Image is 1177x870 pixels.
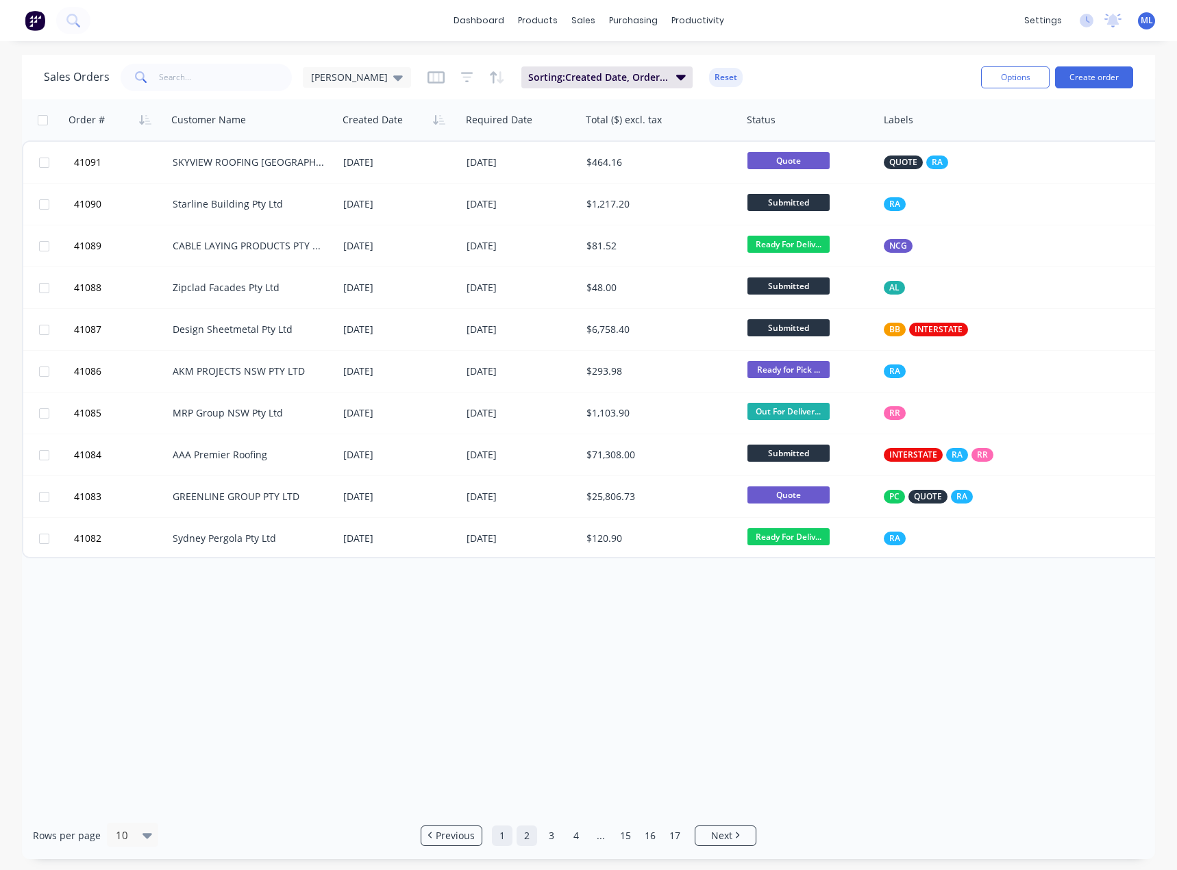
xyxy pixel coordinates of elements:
[343,323,456,336] div: [DATE]
[884,323,968,336] button: BBINTERSTATE
[1141,14,1153,27] span: ML
[747,236,830,253] span: Ready For Deliv...
[74,239,101,253] span: 41089
[602,10,665,31] div: purchasing
[70,142,173,183] button: 41091
[541,825,562,846] a: Page 3
[884,406,906,420] button: RR
[173,197,325,211] div: Starline Building Pty Ltd
[511,10,565,31] div: products
[889,448,937,462] span: INTERSTATE
[889,364,900,378] span: RA
[889,532,900,545] span: RA
[586,281,729,295] div: $48.00
[343,239,456,253] div: [DATE]
[586,239,729,253] div: $81.52
[173,156,325,169] div: SKYVIEW ROOFING [GEOGRAPHIC_DATA] P/L
[586,532,729,545] div: $120.90
[565,10,602,31] div: sales
[343,448,456,462] div: [DATE]
[173,490,325,504] div: GREENLINE GROUP PTY LTD
[467,364,575,378] div: [DATE]
[343,364,456,378] div: [DATE]
[44,71,110,84] h1: Sales Orders
[977,448,988,462] span: RR
[747,486,830,504] span: Quote
[70,184,173,225] button: 41090
[70,267,173,308] button: 41088
[665,10,731,31] div: productivity
[436,829,475,843] span: Previous
[889,490,900,504] span: PC
[74,281,101,295] span: 41088
[70,393,173,434] button: 41085
[709,68,743,87] button: Reset
[343,156,456,169] div: [DATE]
[173,532,325,545] div: Sydney Pergola Pty Ltd
[884,490,973,504] button: PCQUOTERA
[467,281,575,295] div: [DATE]
[665,825,685,846] a: Page 17
[171,113,246,127] div: Customer Name
[467,406,575,420] div: [DATE]
[311,70,388,84] span: [PERSON_NAME]
[586,406,729,420] div: $1,103.90
[1055,66,1133,88] button: Create order
[640,825,660,846] a: Page 16
[74,448,101,462] span: 41084
[747,319,830,336] span: Submitted
[343,406,456,420] div: [DATE]
[466,113,532,127] div: Required Date
[74,197,101,211] span: 41090
[884,113,913,127] div: Labels
[467,197,575,211] div: [DATE]
[884,532,906,545] button: RA
[586,490,729,504] div: $25,806.73
[74,323,101,336] span: 41087
[69,113,105,127] div: Order #
[747,277,830,295] span: Submitted
[952,448,963,462] span: RA
[70,476,173,517] button: 41083
[889,156,917,169] span: QUOTE
[711,829,732,843] span: Next
[981,66,1050,88] button: Options
[74,406,101,420] span: 41085
[695,829,756,843] a: Next page
[343,532,456,545] div: [DATE]
[25,10,45,31] img: Factory
[467,239,575,253] div: [DATE]
[492,825,512,846] a: Page 1
[173,364,325,378] div: AKM PROJECTS NSW PTY LTD
[884,197,906,211] button: RA
[467,156,575,169] div: [DATE]
[74,490,101,504] span: 41083
[586,156,729,169] div: $464.16
[586,323,729,336] div: $6,758.40
[173,323,325,336] div: Design Sheetmetal Pty Ltd
[1017,10,1069,31] div: settings
[747,152,830,169] span: Quote
[447,10,511,31] a: dashboard
[70,518,173,559] button: 41082
[74,364,101,378] span: 41086
[747,194,830,211] span: Submitted
[467,448,575,462] div: [DATE]
[884,156,948,169] button: QUOTERA
[173,406,325,420] div: MRP Group NSW Pty Ltd
[889,239,907,253] span: NCG
[33,829,101,843] span: Rows per page
[586,113,662,127] div: Total ($) excl. tax
[956,490,967,504] span: RA
[747,528,830,545] span: Ready For Deliv...
[747,113,776,127] div: Status
[159,64,293,91] input: Search...
[747,403,830,420] span: Out For Deliver...
[914,490,942,504] span: QUOTE
[915,323,963,336] span: INTERSTATE
[615,825,636,846] a: Page 15
[884,364,906,378] button: RA
[528,71,668,84] span: Sorting: Created Date, Order #
[884,239,913,253] button: NCG
[173,239,325,253] div: CABLE LAYING PRODUCTS PTY LTD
